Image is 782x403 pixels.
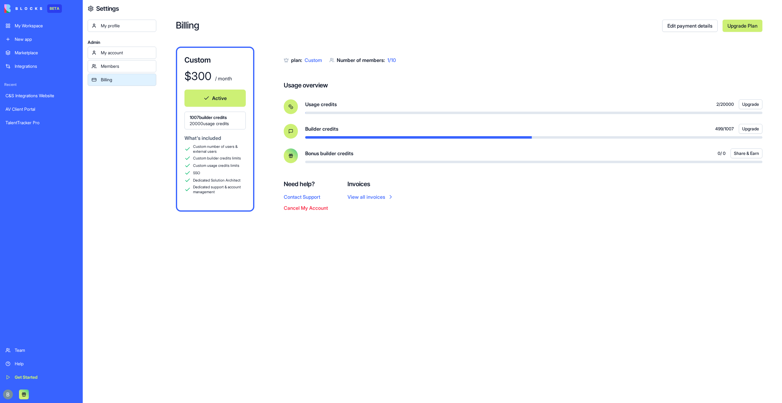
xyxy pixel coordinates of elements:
[291,57,302,63] span: plan:
[2,371,81,383] a: Get Started
[193,156,241,161] span: Custom builder credits limits
[2,358,81,370] a: Help
[184,55,246,65] h3: Custom
[15,347,77,353] div: Team
[15,50,77,56] div: Marketplace
[305,57,322,63] span: Custom
[739,124,762,134] button: Upgrade
[731,148,762,158] button: Share & Earn
[284,180,328,188] h4: Need help?
[88,60,156,72] a: Members
[2,90,81,102] a: C&S Integrations Website
[47,4,62,13] div: BETA
[184,134,246,142] div: What's included
[88,39,156,45] span: Admin
[193,144,246,154] span: Custom number of users & external users
[101,63,152,69] div: Members
[88,74,156,86] a: Billing
[88,47,156,59] a: My account
[96,4,119,13] h4: Settings
[305,101,337,108] span: Usage credits
[2,47,81,59] a: Marketplace
[284,193,320,201] button: Contact Support
[193,163,239,168] span: Custom usage credits limits
[101,50,152,56] div: My account
[387,57,396,63] span: 1 / 10
[2,103,81,115] a: AV Client Portal
[4,4,42,13] img: logo
[101,23,152,29] div: My profile
[190,121,241,127] span: 20000 usage credits
[718,150,726,156] span: 0 / 0
[716,101,734,107] span: 2 / 20000
[284,204,328,212] button: Cancel My Account
[2,20,81,32] a: My Workspace
[101,77,152,83] div: Billing
[662,20,718,32] a: Edit payment details
[15,23,77,29] div: My Workspace
[193,178,241,183] span: Dedicated Solution Architect
[6,106,77,112] div: AV Client Portal
[2,117,81,129] a: TalentTracker Pro
[15,361,77,367] div: Help
[6,120,77,126] div: TalentTracker Pro
[184,70,211,82] div: $ 300
[715,126,734,132] span: 499 / 1007
[193,185,246,194] span: Dedicated support & account management
[176,20,662,32] h2: Billing
[347,180,394,188] h4: Invoices
[193,171,200,175] span: SSO
[190,114,241,121] span: 1007 builder credits
[347,193,394,201] a: View all invoices
[88,20,156,32] a: My profile
[15,36,77,42] div: New app
[176,47,254,212] a: Custom$300 / monthActive1007builder credits20000usage creditsWhat's includedCustom number of user...
[337,57,385,63] span: Number of members:
[6,93,77,99] div: C&S Integrations Website
[723,20,762,32] a: Upgrade Plan
[305,125,338,132] span: Builder credits
[739,99,762,109] button: Upgrade
[284,81,328,90] h4: Usage overview
[15,63,77,69] div: Integrations
[3,390,13,399] img: ACg8ocIug40qN1SCXJiinWdltW7QsPxROn8ZAVDlgOtPD8eQfXIZmw=s96-c
[15,374,77,380] div: Get Started
[2,33,81,45] a: New app
[4,4,62,13] a: BETA
[2,82,81,87] span: Recent
[184,90,246,107] button: Active
[2,60,81,72] a: Integrations
[2,344,81,356] a: Team
[305,150,353,157] span: Bonus builder credits
[214,75,232,82] div: / month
